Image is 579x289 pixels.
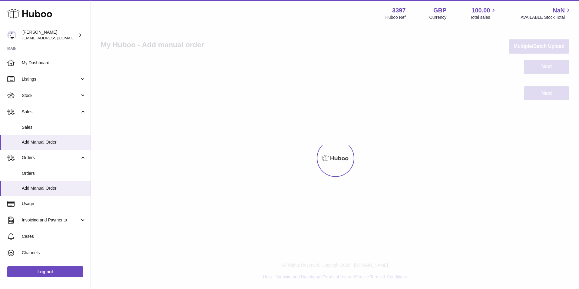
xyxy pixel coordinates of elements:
[521,6,572,20] a: NaN AVAILABLE Stock Total
[553,6,565,15] span: NaN
[470,15,497,20] span: Total sales
[392,6,406,15] strong: 3397
[22,217,80,223] span: Invoicing and Payments
[22,234,86,239] span: Cases
[7,266,83,277] a: Log out
[22,185,86,191] span: Add Manual Order
[471,6,490,15] span: 100.00
[521,15,572,20] span: AVAILABLE Stock Total
[22,139,86,145] span: Add Manual Order
[22,76,80,82] span: Listings
[22,171,86,176] span: Orders
[22,35,89,40] span: [EMAIL_ADDRESS][DOMAIN_NAME]
[22,60,86,66] span: My Dashboard
[22,109,80,115] span: Sales
[470,6,497,20] a: 100.00 Total sales
[22,250,86,256] span: Channels
[7,31,16,40] img: sales@canchema.com
[385,15,406,20] div: Huboo Ref
[22,155,80,161] span: Orders
[22,29,77,41] div: [PERSON_NAME]
[22,93,80,98] span: Stock
[429,15,447,20] div: Currency
[22,201,86,207] span: Usage
[22,125,86,130] span: Sales
[433,6,446,15] strong: GBP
